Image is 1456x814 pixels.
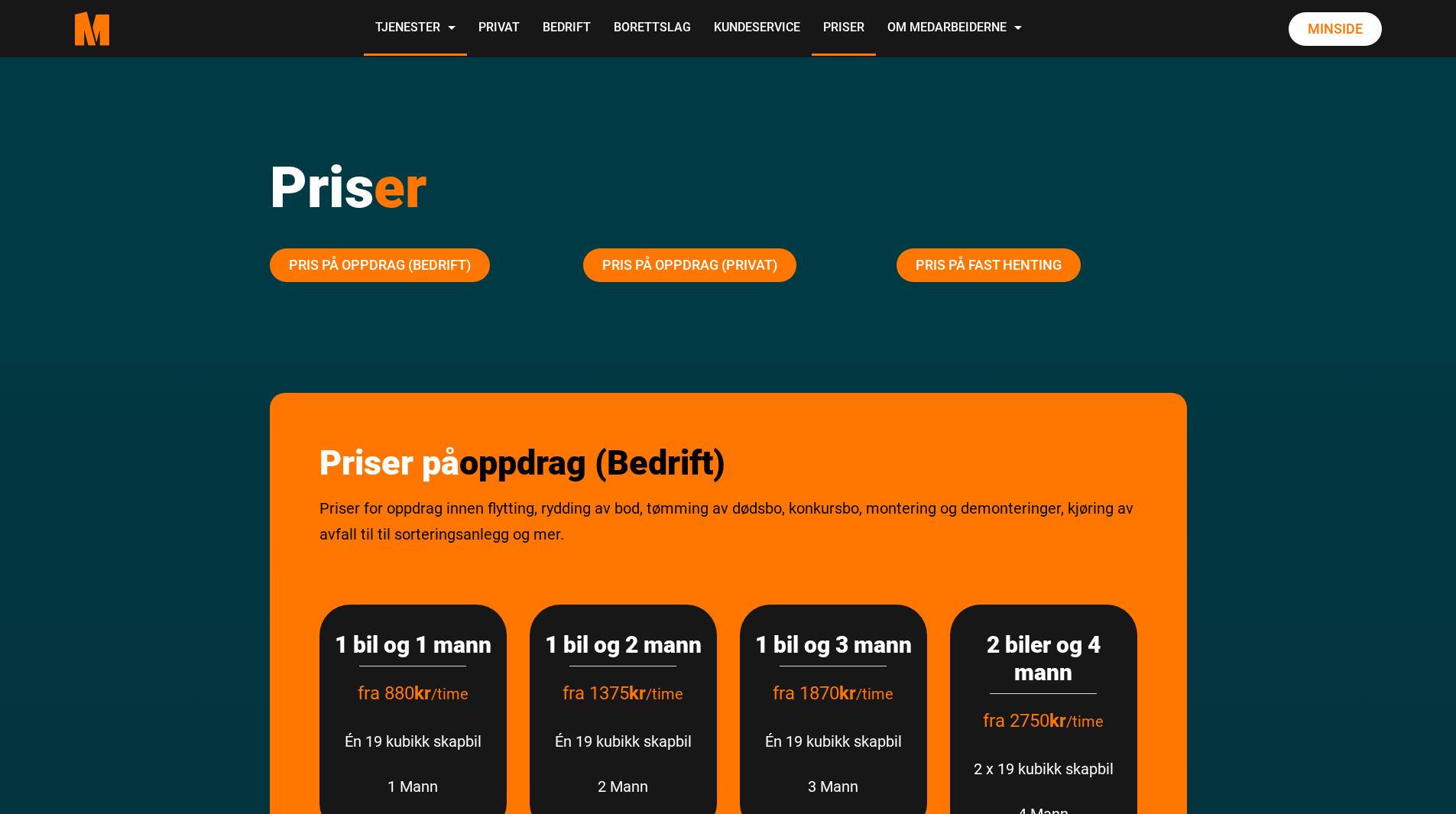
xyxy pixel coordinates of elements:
h3: 1 bil og 1 mann [335,631,491,659]
a: Priser [812,2,876,56]
a: Pris på oppdrag (Bedrift) [270,248,490,282]
span: /time [856,685,893,703]
span: /time [646,685,683,703]
strong: kr [414,683,431,704]
a: Privat [467,2,531,56]
h3: 1 bil og 3 mann [755,631,912,659]
span: er [374,154,426,221]
a: Minside [1289,12,1382,46]
a: Pris på fast henting [897,248,1081,282]
a: Kundeservice [702,2,812,56]
span: fra 1375 [563,683,646,704]
strong: kr [839,683,856,704]
p: 2 x 19 kubikk skapbil [965,756,1122,782]
a: Bedrift [531,2,602,56]
span: fra 2750 [983,710,1066,731]
h1: Pris [270,153,1187,222]
a: Om Medarbeiderne [876,2,1033,56]
span: oppdrag (Bedrift) [459,443,725,483]
p: 3 Mann [755,773,912,799]
span: /time [1066,712,1104,731]
h3: 2 biler og 4 mann [965,631,1122,686]
p: 2 Mann [545,773,702,799]
strong: kr [629,683,646,704]
h3: 1 bil og 2 mann [545,631,702,659]
strong: kr [1049,710,1066,731]
a: Borettslag [602,2,702,56]
span: fra 1870 [773,683,856,704]
span: Priser for oppdrag innen flytting, rydding av bod, tømming av dødsbo, konkursbo, montering og dem... [319,499,1133,543]
span: /time [431,685,469,703]
p: Én 19 kubikk skapbil [545,728,702,754]
p: 1 Mann [335,773,491,799]
p: Én 19 kubikk skapbil [755,728,912,754]
a: Tjenester [364,2,467,56]
span: fra 880 [358,683,431,704]
h2: Priser på [319,443,1137,484]
p: Én 19 kubikk skapbil [335,728,491,754]
a: Pris på oppdrag (Privat) [583,248,796,282]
